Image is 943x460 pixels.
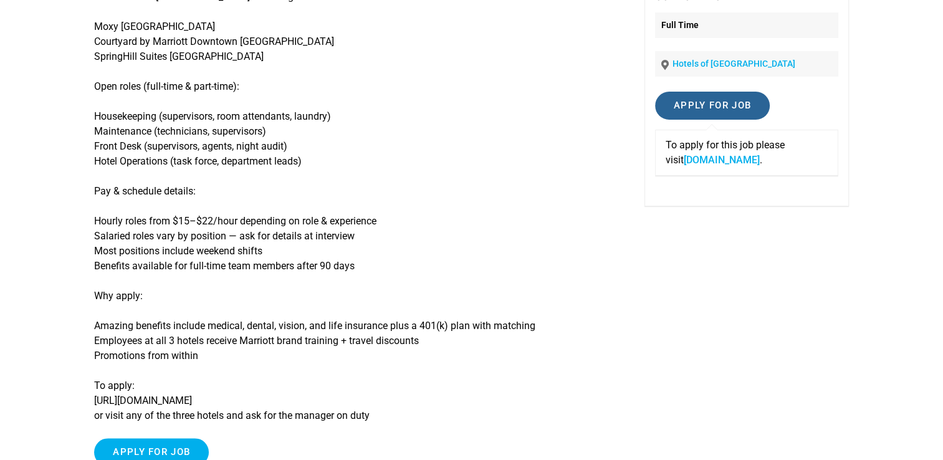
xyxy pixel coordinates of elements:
[673,59,795,69] a: Hotels of [GEOGRAPHIC_DATA]
[94,79,606,94] p: Open roles (full-time & part-time):
[94,289,606,304] p: Why apply:
[94,378,606,423] p: To apply: [URL][DOMAIN_NAME] or visit any of the three hotels and ask for the manager on duty
[94,214,606,274] p: Hourly roles from $15–$22/hour depending on role & experience Salaried roles vary by position — a...
[655,12,838,38] p: Full Time
[94,109,606,169] p: Housekeeping (supervisors, room attendants, laundry) Maintenance (technicians, supervisors) Front...
[655,92,770,120] input: Apply for job
[94,19,606,64] p: Moxy [GEOGRAPHIC_DATA] Courtyard by Marriott Downtown [GEOGRAPHIC_DATA] SpringHill Suites [GEOGRA...
[94,184,606,199] p: Pay & schedule details:
[666,138,828,168] p: To apply for this job please visit .
[94,319,606,363] p: Amazing benefits include medical, dental, vision, and life insurance plus a 401(k) plan with matc...
[684,154,760,166] a: [DOMAIN_NAME]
